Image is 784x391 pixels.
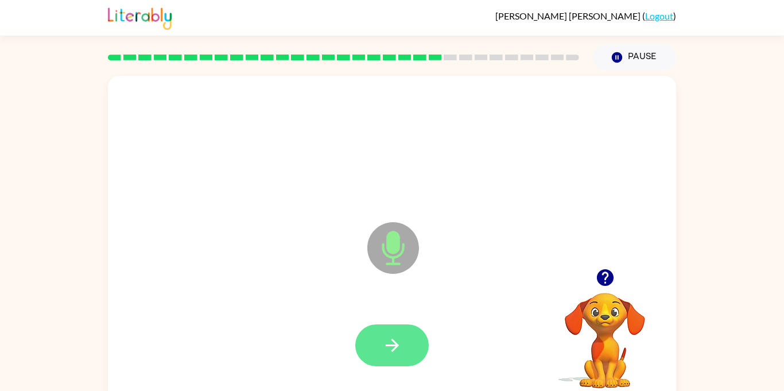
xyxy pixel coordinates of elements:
img: Literably [108,5,172,30]
div: ( ) [495,10,676,21]
span: [PERSON_NAME] [PERSON_NAME] [495,10,642,21]
button: Pause [593,44,676,71]
video: Your browser must support playing .mp4 files to use Literably. Please try using another browser. [548,275,662,390]
a: Logout [645,10,673,21]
